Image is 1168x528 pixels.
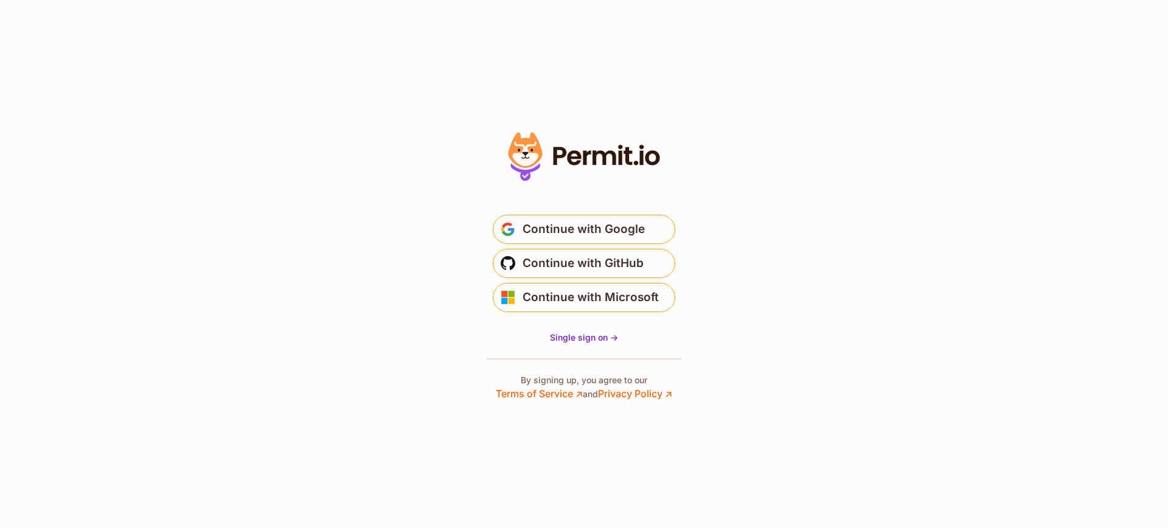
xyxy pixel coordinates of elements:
span: Continue with Microsoft [523,288,659,307]
span: Continue with GitHub [523,254,644,273]
a: Single sign on -> [550,332,618,344]
button: Continue with GitHub [493,249,675,278]
span: Continue with Google [523,220,645,239]
a: Terms of Service ↗ [496,387,583,400]
button: Continue with Google [493,215,675,244]
button: Continue with Microsoft [493,283,675,312]
p: By signing up, you agree to our and [496,374,672,401]
a: Privacy Policy ↗ [598,387,672,400]
span: Single sign on -> [550,332,618,342]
